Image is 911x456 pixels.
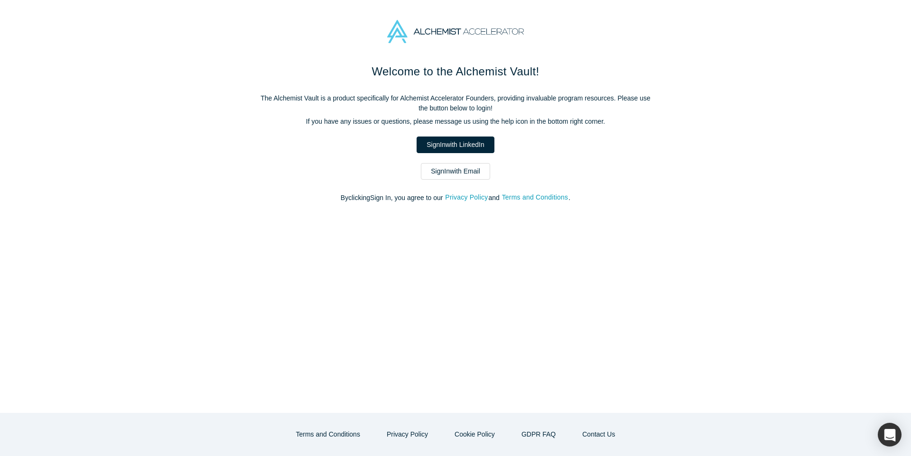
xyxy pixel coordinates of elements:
button: Privacy Policy [377,426,438,443]
img: Alchemist Accelerator Logo [387,20,524,43]
button: Terms and Conditions [286,426,370,443]
h1: Welcome to the Alchemist Vault! [256,63,655,80]
a: GDPR FAQ [511,426,566,443]
a: SignInwith LinkedIn [417,137,494,153]
button: Contact Us [572,426,625,443]
p: The Alchemist Vault is a product specifically for Alchemist Accelerator Founders, providing inval... [256,93,655,113]
button: Privacy Policy [445,192,488,203]
button: Terms and Conditions [502,192,569,203]
p: If you have any issues or questions, please message us using the help icon in the bottom right co... [256,117,655,127]
button: Cookie Policy [445,426,505,443]
a: SignInwith Email [421,163,490,180]
p: By clicking Sign In , you agree to our and . [256,193,655,203]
